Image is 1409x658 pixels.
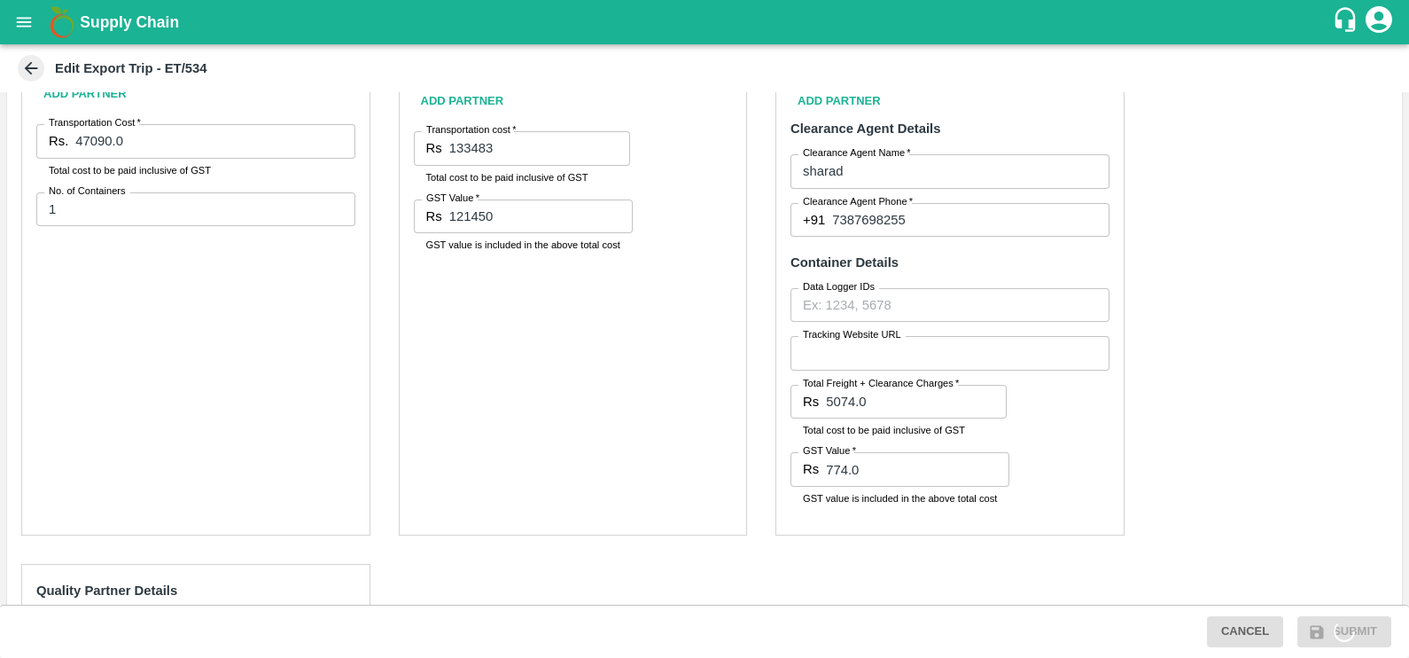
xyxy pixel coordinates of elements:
[44,4,80,40] img: logo
[803,490,997,506] p: GST value is included in the above total cost
[426,169,618,185] p: Total cost to be paid inclusive of GST
[80,13,179,31] b: Supply Chain
[803,422,994,438] p: Total cost to be paid inclusive of GST
[36,584,177,598] strong: Quality Partner Details
[449,200,633,233] input: GST Included in the above cost
[426,123,516,137] label: Transportation cost
[803,377,959,391] label: Total Freight + Clearance Charges
[790,255,899,270] strong: Container Details
[55,61,207,75] b: Edit Export Trip - ET/534
[803,459,819,479] p: Rs
[4,2,44,43] button: open drawer
[414,86,511,117] button: Add Partner
[790,86,888,117] button: Add Partner
[426,207,442,226] p: Rs
[49,116,141,130] label: Transportation Cost
[1363,4,1395,41] div: account of current user
[49,131,68,151] p: Rs.
[790,121,940,136] strong: Clearance Agent Details
[36,79,134,110] button: Add Partner
[803,210,825,230] p: +91
[803,195,913,209] label: Clearance Agent Phone
[1332,6,1363,38] div: customer-support
[49,184,126,199] label: No. of Containers
[803,146,911,161] label: Clearance Agent Name
[790,288,1109,322] input: Ex: 1234, 5678
[49,162,343,178] p: Total cost to be paid inclusive of GST
[826,452,1009,486] input: GST Included in the above cost
[803,328,901,342] label: Tracking Website URL
[426,138,442,158] p: Rs
[426,237,620,253] p: GST value is included in the above total cost
[803,444,856,458] label: GST Value
[426,192,479,206] label: GST Value
[803,392,819,411] p: Rs
[803,280,875,294] label: Data Logger IDs
[80,10,1332,35] a: Supply Chain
